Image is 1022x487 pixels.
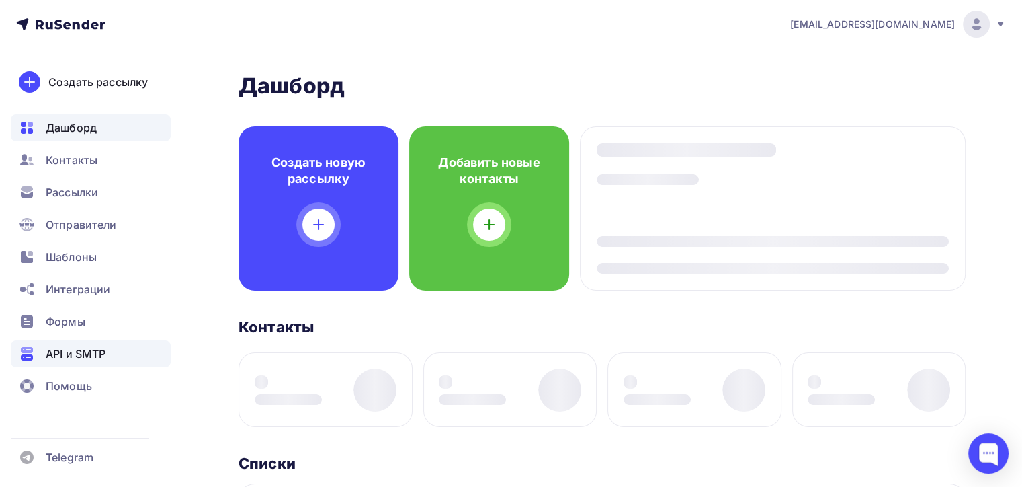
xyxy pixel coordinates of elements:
h3: Списки [239,454,296,473]
span: Дашборд [46,120,97,136]
a: Отправители [11,211,171,238]
span: Интеграции [46,281,110,297]
span: Telegram [46,449,93,465]
h2: Дашборд [239,73,966,100]
span: Формы [46,313,85,330]
h4: Создать новую рассылку [260,155,377,187]
span: Рассылки [46,184,98,200]
a: Дашборд [11,114,171,141]
a: Рассылки [11,179,171,206]
span: [EMAIL_ADDRESS][DOMAIN_NAME] [790,17,955,31]
span: Контакты [46,152,97,168]
span: Отправители [46,217,117,233]
h4: Добавить новые контакты [431,155,548,187]
div: Создать рассылку [48,74,148,90]
a: Формы [11,308,171,335]
span: Помощь [46,378,92,394]
span: Шаблоны [46,249,97,265]
a: Контакты [11,147,171,174]
a: [EMAIL_ADDRESS][DOMAIN_NAME] [790,11,1006,38]
a: Шаблоны [11,243,171,270]
span: API и SMTP [46,346,105,362]
h3: Контакты [239,317,314,336]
